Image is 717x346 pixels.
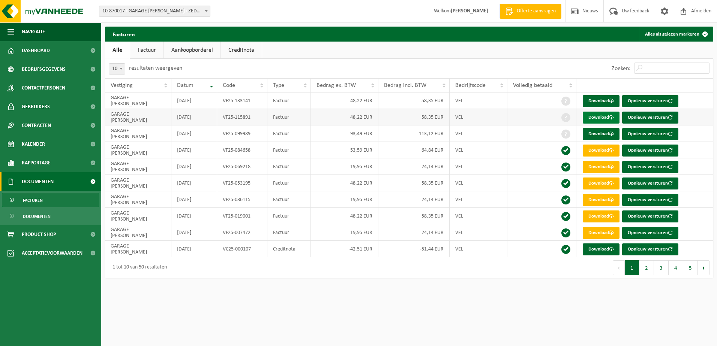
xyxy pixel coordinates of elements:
[311,191,378,208] td: 19,95 EUR
[698,260,709,275] button: Next
[111,82,133,88] span: Vestiging
[622,194,678,206] button: Opnieuw versturen
[267,208,310,224] td: Factuur
[171,241,217,257] td: [DATE]
[622,227,678,239] button: Opnieuw versturen
[267,92,310,109] td: Factuur
[217,158,268,175] td: VF25-069218
[171,158,217,175] td: [DATE]
[499,4,561,19] a: Offerte aanvragen
[22,41,50,60] span: Dashboard
[311,241,378,257] td: -42,51 EUR
[129,65,182,71] label: resultaten weergeven
[669,260,683,275] button: 4
[622,161,678,173] button: Opnieuw versturen
[105,92,171,109] td: GARAGE [PERSON_NAME]
[622,243,678,255] button: Opnieuw versturen
[450,241,507,257] td: VEL
[105,241,171,257] td: GARAGE [PERSON_NAME]
[378,175,450,191] td: 58,35 EUR
[130,42,163,59] a: Factuur
[378,92,450,109] td: 58,35 EUR
[311,224,378,241] td: 19,95 EUR
[105,42,130,59] a: Alle
[450,142,507,158] td: VEL
[267,224,310,241] td: Factuur
[267,191,310,208] td: Factuur
[105,27,142,41] h2: Facturen
[384,82,426,88] span: Bedrag incl. BTW
[22,60,66,79] span: Bedrijfsgegevens
[311,175,378,191] td: 48,22 EUR
[217,224,268,241] td: VF25-007472
[217,125,268,142] td: VF25-099989
[450,224,507,241] td: VEL
[311,158,378,175] td: 19,95 EUR
[378,125,450,142] td: 113,12 EUR
[217,208,268,224] td: VF25-019001
[105,125,171,142] td: GARAGE [PERSON_NAME]
[22,22,45,41] span: Navigatie
[23,193,43,207] span: Facturen
[450,158,507,175] td: VEL
[583,227,619,239] a: Download
[583,145,619,157] a: Download
[171,109,217,125] td: [DATE]
[450,125,507,142] td: VEL
[105,175,171,191] td: GARAGE [PERSON_NAME]
[639,260,654,275] button: 2
[450,208,507,224] td: VEL
[22,244,82,262] span: Acceptatievoorwaarden
[515,7,558,15] span: Offerte aanvragen
[583,128,619,140] a: Download
[583,194,619,206] a: Download
[612,66,630,72] label: Zoeken:
[171,191,217,208] td: [DATE]
[450,109,507,125] td: VEL
[683,260,698,275] button: 5
[583,112,619,124] a: Download
[583,95,619,107] a: Download
[22,172,54,191] span: Documenten
[378,158,450,175] td: 24,14 EUR
[273,82,284,88] span: Type
[639,27,712,42] button: Alles als gelezen markeren
[99,6,210,16] span: 10-870017 - GARAGE DECLERCK - ZEDELGEM
[378,142,450,158] td: 64,84 EUR
[267,175,310,191] td: Factuur
[267,125,310,142] td: Factuur
[311,142,378,158] td: 53,59 EUR
[450,191,507,208] td: VEL
[171,224,217,241] td: [DATE]
[622,145,678,157] button: Opnieuw versturen
[2,193,99,207] a: Facturen
[654,260,669,275] button: 3
[217,175,268,191] td: VF25-053195
[311,109,378,125] td: 48,22 EUR
[171,125,217,142] td: [DATE]
[22,225,56,244] span: Product Shop
[177,82,193,88] span: Datum
[378,241,450,257] td: -51,44 EUR
[164,42,220,59] a: Aankoopborderel
[378,191,450,208] td: 24,14 EUR
[217,241,268,257] td: VC25-000107
[622,210,678,222] button: Opnieuw versturen
[171,175,217,191] td: [DATE]
[613,260,625,275] button: Previous
[105,191,171,208] td: GARAGE [PERSON_NAME]
[455,82,486,88] span: Bedrijfscode
[105,208,171,224] td: GARAGE [PERSON_NAME]
[217,109,268,125] td: VF25-115891
[625,260,639,275] button: 1
[171,92,217,109] td: [DATE]
[583,177,619,189] a: Download
[105,142,171,158] td: GARAGE [PERSON_NAME]
[105,158,171,175] td: GARAGE [PERSON_NAME]
[22,154,51,172] span: Rapportage
[2,209,99,223] a: Documenten
[583,161,619,173] a: Download
[99,6,210,17] span: 10-870017 - GARAGE DECLERCK - ZEDELGEM
[267,241,310,257] td: Creditnota
[171,208,217,224] td: [DATE]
